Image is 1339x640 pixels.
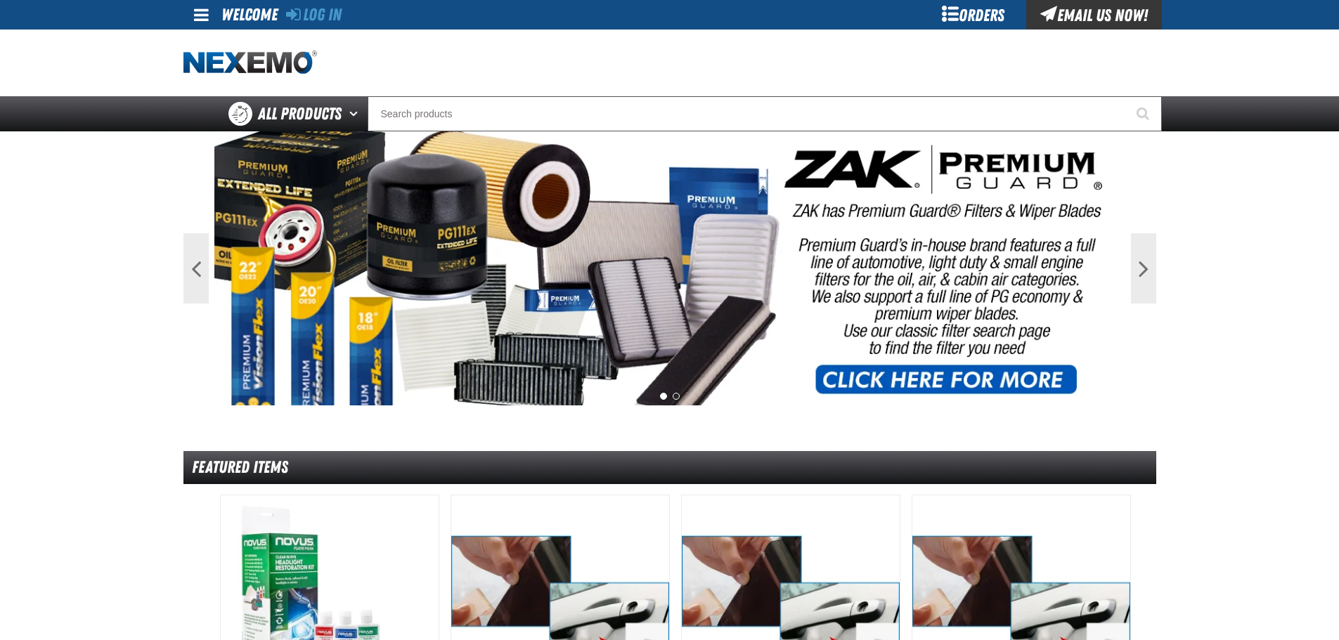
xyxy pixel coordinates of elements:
button: 1 of 2 [660,393,667,400]
img: Nexemo logo [183,51,317,75]
input: Search [368,96,1162,131]
button: Open All Products pages [344,96,368,131]
div: Featured Items [183,451,1156,484]
img: PG Filters & Wipers [214,131,1125,405]
button: Next [1131,233,1156,303]
a: Log In [286,5,342,25]
span: All Products [258,101,342,126]
button: Start Searching [1127,96,1162,131]
button: 2 of 2 [673,393,680,400]
button: Previous [183,233,209,303]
